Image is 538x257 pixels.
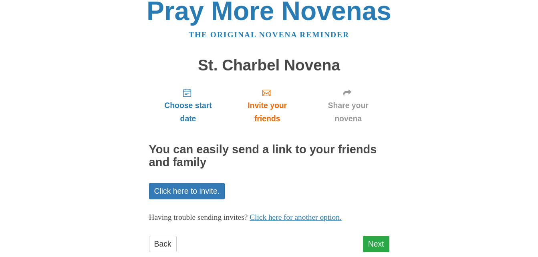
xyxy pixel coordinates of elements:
[149,143,389,169] h2: You can easily send a link to your friends and family
[149,183,225,199] a: Click here to invite.
[363,236,389,252] a: Next
[157,99,220,125] span: Choose start date
[149,236,177,252] a: Back
[189,30,349,39] a: The original novena reminder
[149,82,228,129] a: Choose start date
[250,213,342,221] a: Click here for another option.
[315,99,381,125] span: Share your novena
[149,213,248,221] span: Having trouble sending invites?
[307,82,389,129] a: Share your novena
[227,82,307,129] a: Invite your friends
[235,99,299,125] span: Invite your friends
[149,57,389,74] h1: St. Charbel Novena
